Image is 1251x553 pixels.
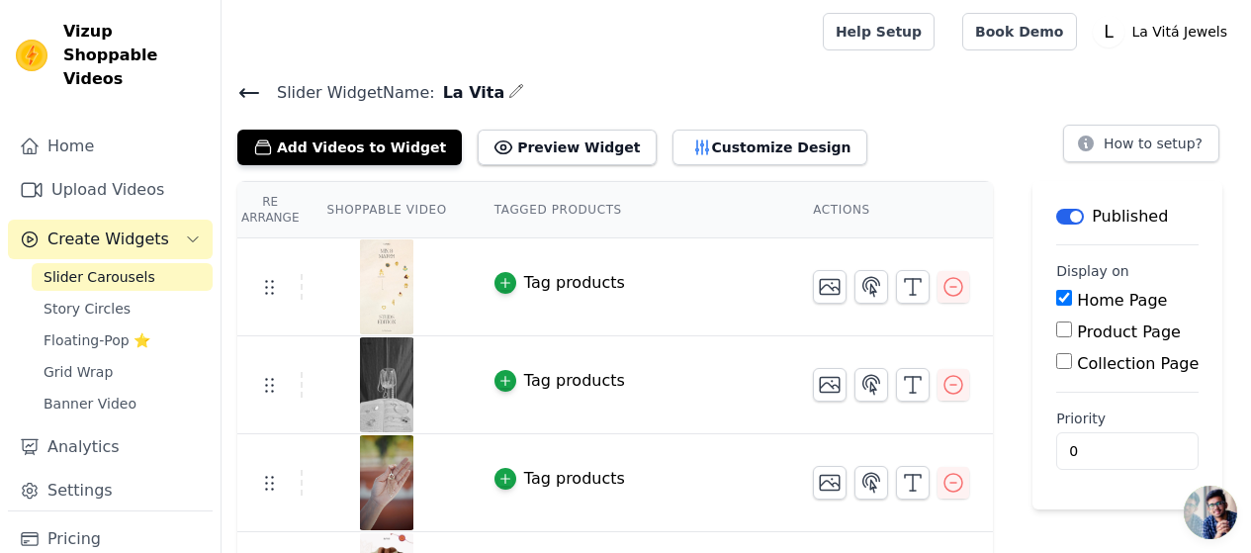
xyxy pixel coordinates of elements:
th: Tagged Products [471,182,789,238]
button: Change Thumbnail [813,270,847,304]
button: Tag products [494,467,625,491]
a: Slider Carousels [32,263,213,291]
div: Tag products [524,271,625,295]
legend: Display on [1056,261,1129,281]
a: Analytics [8,427,213,467]
img: vizup-images-ffe0.jpg [359,239,414,334]
p: La Vitá Jewels [1124,14,1236,49]
a: Story Circles [32,295,213,323]
img: vizup-images-509c.jpg [359,337,414,432]
label: Priority [1056,409,1199,428]
a: Settings [8,471,213,510]
span: Slider Carousels [44,267,155,287]
div: Edit Name [508,79,524,106]
span: Vizup Shoppable Videos [63,20,205,91]
img: vizup-images-633f.jpg [359,435,414,530]
label: Collection Page [1077,354,1199,373]
a: Floating-Pop ⭐ [32,326,213,354]
button: Change Thumbnail [813,368,847,402]
span: La Vita [435,81,505,105]
text: L [1104,22,1114,42]
a: Open chat [1184,486,1237,539]
a: Grid Wrap [32,358,213,386]
button: L La Vitá Jewels [1093,14,1236,49]
p: Published [1092,205,1168,229]
label: Product Page [1077,323,1181,341]
a: Upload Videos [8,170,213,210]
a: How to setup? [1063,138,1219,157]
label: Home Page [1077,291,1167,310]
span: Grid Wrap [44,362,113,382]
a: Book Demo [962,13,1076,50]
th: Actions [789,182,993,238]
a: Banner Video [32,390,213,417]
span: Create Widgets [47,228,169,251]
button: Tag products [494,369,625,393]
div: Tag products [524,467,625,491]
img: Vizup [16,40,47,71]
button: How to setup? [1063,125,1219,162]
a: Help Setup [823,13,935,50]
span: Story Circles [44,299,131,319]
span: Floating-Pop ⭐ [44,330,150,350]
span: Slider Widget Name: [261,81,435,105]
button: Tag products [494,271,625,295]
button: Create Widgets [8,220,213,259]
span: Banner Video [44,394,136,414]
th: Shoppable Video [303,182,470,238]
button: Change Thumbnail [813,466,847,500]
a: Home [8,127,213,166]
button: Preview Widget [478,130,656,165]
div: Tag products [524,369,625,393]
th: Re Arrange [237,182,303,238]
button: Add Videos to Widget [237,130,462,165]
button: Customize Design [672,130,867,165]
